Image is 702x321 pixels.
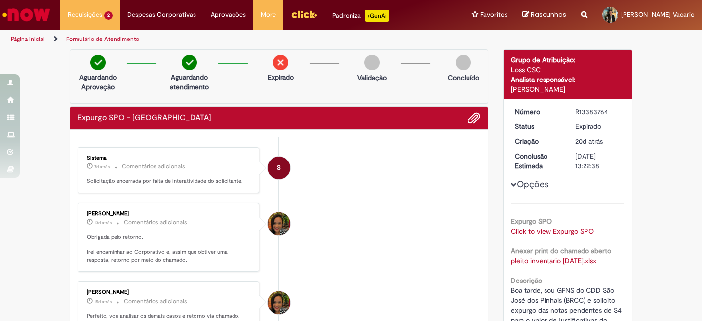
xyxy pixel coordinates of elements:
dt: Número [507,107,568,117]
a: Rascunhos [522,10,566,20]
span: 13d atrás [94,220,112,226]
p: Perfeito, vou analisar os demais casos e retorno via chamado. [87,312,251,320]
span: Rascunhos [531,10,566,19]
p: Obrigada pelo retorno. Irei encaminhar ao Corporativo e, assim que obtiver uma resposta, retorno ... [87,233,251,264]
a: Página inicial [11,35,45,43]
small: Comentários adicionais [124,218,187,227]
b: Descrição [511,276,542,285]
time: 15/08/2025 12:17:01 [94,220,112,226]
p: Expirado [268,72,294,82]
b: Anexar print do chamado aberto [511,246,611,255]
div: Expirado [575,121,621,131]
div: [DATE] 13:22:38 [575,151,621,171]
time: 08/08/2025 15:34:24 [575,137,603,146]
div: [PERSON_NAME] [87,211,251,217]
span: Favoritos [480,10,507,20]
div: 08/08/2025 15:34:24 [575,136,621,146]
a: Download de pleito inventario julho2025.xlsx [511,256,596,265]
img: check-circle-green.png [182,55,197,70]
button: Adicionar anexos [468,112,480,124]
div: Bruna Pereira Machado [268,291,290,314]
time: 13/08/2025 15:27:59 [94,299,112,305]
span: 2 [104,11,113,20]
div: System [268,157,290,179]
div: Padroniza [332,10,389,22]
img: check-circle-green.png [90,55,106,70]
div: Analista responsável: [511,75,625,84]
dt: Status [507,121,568,131]
p: Concluído [448,73,479,82]
span: Despesas Corporativas [127,10,196,20]
p: Aguardando Aprovação [74,72,122,92]
div: [PERSON_NAME] [511,84,625,94]
div: Sistema [87,155,251,161]
h2: Expurgo SPO - Risco Histórico de tíquete [78,114,211,122]
p: Aguardando atendimento [165,72,213,92]
img: click_logo_yellow_360x200.png [291,7,317,22]
img: img-circle-grey.png [364,55,380,70]
div: Loss CSC [511,65,625,75]
time: 21/08/2025 13:28:00 [94,164,110,170]
b: Expurgo SPO [511,217,552,226]
img: img-circle-grey.png [456,55,471,70]
small: Comentários adicionais [122,162,185,171]
div: Grupo de Atribuição: [511,55,625,65]
span: 15d atrás [94,299,112,305]
span: [PERSON_NAME] Vacario [621,10,695,19]
dt: Conclusão Estimada [507,151,568,171]
a: Formulário de Atendimento [66,35,139,43]
a: Click to view Expurgo SPO [511,227,594,236]
div: [PERSON_NAME] [87,289,251,295]
div: Bruna Pereira Machado [268,212,290,235]
span: Requisições [68,10,102,20]
dt: Criação [507,136,568,146]
img: ServiceNow [1,5,52,25]
small: Comentários adicionais [124,297,187,306]
img: remove.png [273,55,288,70]
span: S [277,156,281,180]
div: R13383764 [575,107,621,117]
span: 20d atrás [575,137,603,146]
p: Solicitação encerrada por falta de interatividade do solicitante. [87,177,251,185]
span: Aprovações [211,10,246,20]
span: 7d atrás [94,164,110,170]
p: +GenAi [365,10,389,22]
p: Validação [357,73,387,82]
span: More [261,10,276,20]
ul: Trilhas de página [7,30,461,48]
